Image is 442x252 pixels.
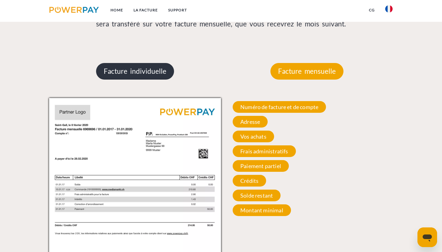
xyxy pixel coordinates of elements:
span: Frais administratifs [233,145,296,157]
p: Facture mensuelle [270,63,343,80]
iframe: Bouton de lancement de la fenêtre de messagerie [417,227,437,247]
span: Paiement partiel [233,160,289,172]
span: Montant minimal [233,204,291,216]
p: Facture individuelle [96,63,174,80]
a: CG [364,5,380,16]
a: Support [163,5,192,16]
img: fr [385,5,393,13]
span: Solde restant [233,190,281,201]
a: Home [105,5,128,16]
img: logo-powerpay.svg [49,7,99,13]
span: Crédits [233,175,266,187]
span: Adresse [233,116,268,128]
a: LA FACTURE [128,5,163,16]
span: Vos achats [233,131,274,142]
span: Numéro de facture et de compte [233,101,326,113]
